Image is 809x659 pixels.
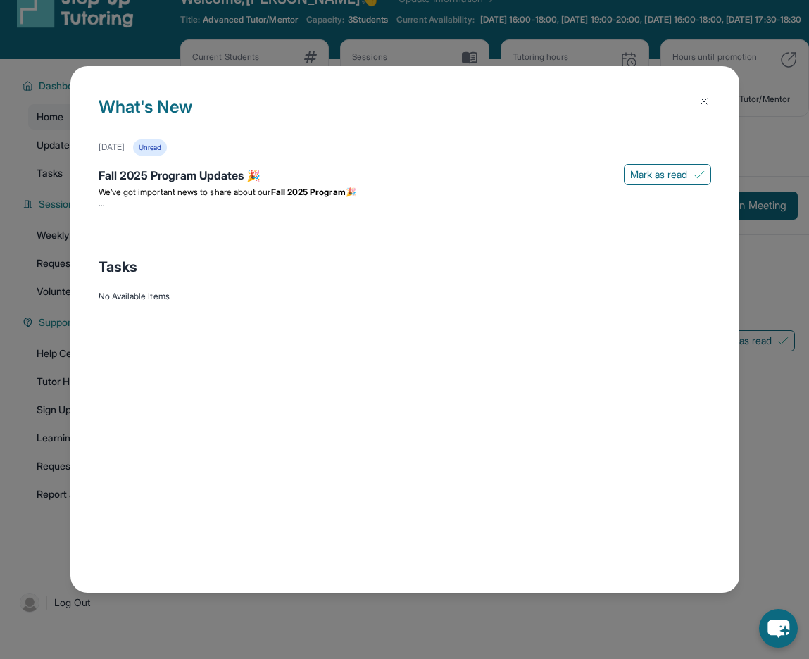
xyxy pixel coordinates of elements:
[624,164,711,185] button: Mark as read
[99,291,711,302] div: No Available Items
[99,187,271,197] span: We’ve got important news to share about our
[133,139,167,156] div: Unread
[694,169,705,180] img: Mark as read
[99,257,137,277] span: Tasks
[698,96,710,107] img: Close Icon
[271,187,346,197] strong: Fall 2025 Program
[99,94,711,139] h1: What's New
[99,167,711,187] div: Fall 2025 Program Updates 🎉
[630,168,688,182] span: Mark as read
[99,142,125,153] div: [DATE]
[346,187,356,197] span: 🎉
[759,609,798,648] button: chat-button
